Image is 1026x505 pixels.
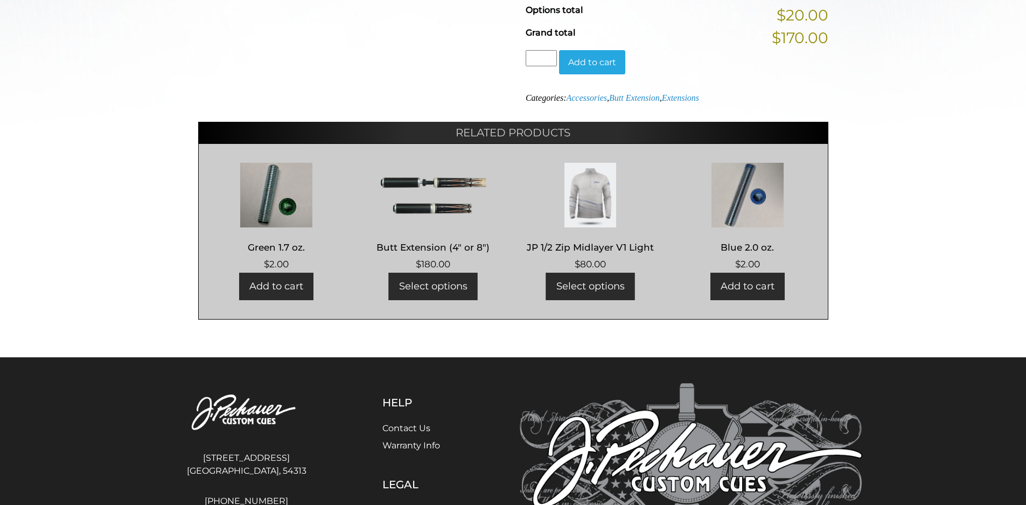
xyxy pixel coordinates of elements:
img: Pechauer Custom Cues [164,383,329,443]
a: Butt Extension (4″ or 8″) $180.00 [366,163,500,271]
bdi: 80.00 [575,259,606,269]
h2: Blue 2.0 oz. [680,237,814,257]
img: Green 1.7 oz. [210,163,344,227]
img: JP 1/2 Zip Midlayer V1 Light [524,163,658,227]
a: Extensions [662,93,699,102]
a: Blue 2.0 oz. $2.00 [680,163,814,271]
bdi: 2.00 [735,259,760,269]
span: $ [264,259,269,269]
h2: Green 1.7 oz. [210,237,344,257]
bdi: 2.00 [264,259,289,269]
address: [STREET_ADDRESS] [GEOGRAPHIC_DATA], 54313 [164,447,329,482]
a: Add to cart: “Green 1.7 oz.” [239,273,313,300]
h2: Butt Extension (4″ or 8″) [366,237,500,257]
h2: JP 1/2 Zip Midlayer V1 Light [524,237,658,257]
span: $170.00 [772,26,828,49]
a: Warranty Info [382,440,440,451]
span: Grand total [526,27,575,38]
a: Contact Us [382,423,430,433]
span: Options total [526,5,583,15]
input: Product quantity [526,50,557,66]
a: Select options for “JP 1/2 Zip Midlayer V1 Light” [546,273,635,300]
a: Add to cart: “Butt Extension (4" or 8")” [389,273,478,300]
span: $ [416,259,421,269]
h5: Legal [382,478,466,491]
img: Butt Extension (4" or 8") [366,163,500,227]
span: $20.00 [777,4,828,26]
span: $ [575,259,580,269]
h2: Related products [198,122,828,143]
a: JP 1/2 Zip Midlayer V1 Light $80.00 [524,163,658,271]
a: Green 1.7 oz. $2.00 [210,163,344,271]
span: Categories: , , [526,93,699,102]
button: Add to cart [559,50,625,75]
a: Add to cart: “Blue 2.0 oz.” [710,273,785,300]
h5: Help [382,396,466,409]
a: Butt Extension [609,93,660,102]
img: Blue 2.0 oz. [680,163,814,227]
a: Accessories [566,93,607,102]
bdi: 180.00 [416,259,450,269]
span: $ [735,259,741,269]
